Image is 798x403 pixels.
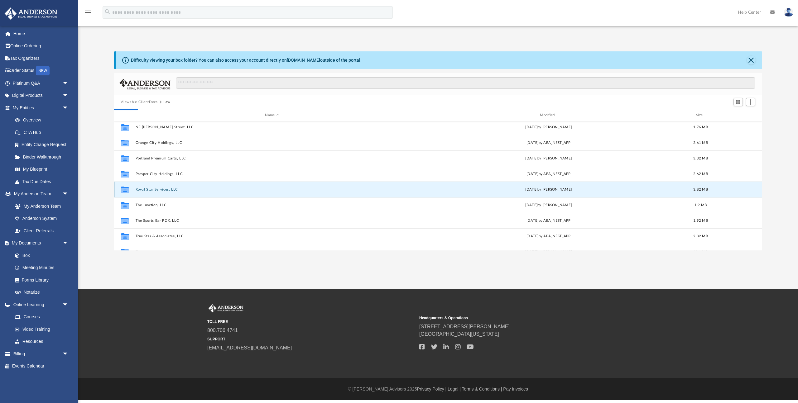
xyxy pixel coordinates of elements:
a: Courses [9,311,75,323]
img: Anderson Advisors Platinum Portal [3,7,59,20]
a: Events Calendar [4,360,78,372]
span: arrow_drop_down [62,298,75,311]
a: Pay Invoices [503,386,528,391]
button: Trusts [135,250,409,254]
a: [DOMAIN_NAME] [287,58,320,63]
div: Name [135,112,409,118]
span: arrow_drop_down [62,77,75,90]
span: 2.62 MB [693,172,708,176]
div: [DATE] by [PERSON_NAME] [412,202,685,208]
a: 800.706.4741 [207,328,238,333]
a: Video Training [9,323,72,335]
button: Prosper City Holdings, LLC [135,172,409,176]
div: [DATE] by ABA_NEST_APP [412,140,685,146]
i: menu [84,9,92,16]
a: Billingarrow_drop_down [4,348,78,360]
div: by [PERSON_NAME] [412,187,685,192]
span: arrow_drop_down [62,237,75,250]
div: [DATE] by [PERSON_NAME] [412,125,685,130]
div: [DATE] by ABA_NEST_APP [412,218,685,224]
small: TOLL FREE [207,319,415,325]
button: Add [746,98,755,107]
small: Headquarters & Operations [419,315,627,321]
input: Search files and folders [176,77,755,89]
a: Entity Change Request [9,139,78,151]
a: Resources [9,335,75,348]
button: The Sports Bar PDX, LLC [135,219,409,223]
div: id [716,112,759,118]
div: Difficulty viewing your box folder? You can also access your account directly on outside of the p... [131,57,362,64]
span: 1.76 MB [693,126,708,129]
button: Viewable-ClientDocs [121,99,157,105]
span: 3.82 MB [693,188,708,191]
a: Tax Due Dates [9,175,78,188]
a: Box [9,249,72,262]
a: [GEOGRAPHIC_DATA][US_STATE] [419,331,499,337]
a: Anderson System [9,212,75,225]
div: Size [688,112,713,118]
div: Modified [411,112,685,118]
button: Switch to Grid View [733,98,743,107]
a: Digital Productsarrow_drop_down [4,89,78,102]
a: Client Referrals [9,225,75,237]
a: Terms & Conditions | [462,386,502,391]
a: Notarize [9,286,75,299]
a: My Documentsarrow_drop_down [4,237,75,249]
a: My Anderson Team [9,200,72,212]
span: 11.8 MB [693,250,708,254]
button: Law [163,99,171,105]
span: 2.32 MB [693,235,708,238]
i: search [104,8,111,15]
button: The Junction, LLC [135,203,409,207]
a: Order StatusNEW [4,64,78,77]
a: Privacy Policy | [417,386,447,391]
a: Meeting Minutes [9,262,75,274]
div: [DATE] by [PERSON_NAME] [412,156,685,161]
button: NE [PERSON_NAME] Street, LLC [135,125,409,129]
a: Legal | [448,386,461,391]
a: Forms Library [9,274,72,286]
span: 1.92 MB [693,219,708,222]
img: User Pic [784,8,793,17]
small: SUPPORT [207,336,415,342]
a: Home [4,27,78,40]
a: Tax Organizers [4,52,78,64]
div: [DATE] by ABA_NEST_APP [412,234,685,239]
a: Binder Walkthrough [9,151,78,163]
button: Close [747,56,756,64]
div: [DATE] by [PERSON_NAME] [412,249,685,255]
span: arrow_drop_down [62,348,75,360]
a: Online Learningarrow_drop_down [4,298,75,311]
div: id [117,112,132,118]
a: My Anderson Teamarrow_drop_down [4,188,75,200]
a: CTA Hub [9,126,78,139]
span: 1.9 MB [694,203,707,207]
button: Portland Premium Carts, LLC [135,156,409,160]
a: Platinum Q&Aarrow_drop_down [4,77,78,89]
a: Overview [9,114,78,126]
button: True Star & Associates, LLC [135,234,409,238]
a: menu [84,12,92,16]
img: Anderson Advisors Platinum Portal [207,304,245,312]
span: arrow_drop_down [62,89,75,102]
span: arrow_drop_down [62,102,75,114]
button: Orange City Holdings, LLC [135,141,409,145]
a: My Entitiesarrow_drop_down [4,102,78,114]
a: My Blueprint [9,163,75,176]
span: 2.61 MB [693,141,708,145]
a: Online Ordering [4,40,78,52]
div: NEW [36,66,50,75]
button: Royal Star Services, LLC [135,187,409,192]
span: 3.32 MB [693,157,708,160]
div: grid [114,121,762,250]
div: [DATE] by ABA_NEST_APP [412,171,685,177]
a: [STREET_ADDRESS][PERSON_NAME] [419,324,510,329]
a: [EMAIL_ADDRESS][DOMAIN_NAME] [207,345,292,350]
span: arrow_drop_down [62,188,75,201]
span: [DATE] [525,188,537,191]
div: © [PERSON_NAME] Advisors 2025 [78,386,798,392]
